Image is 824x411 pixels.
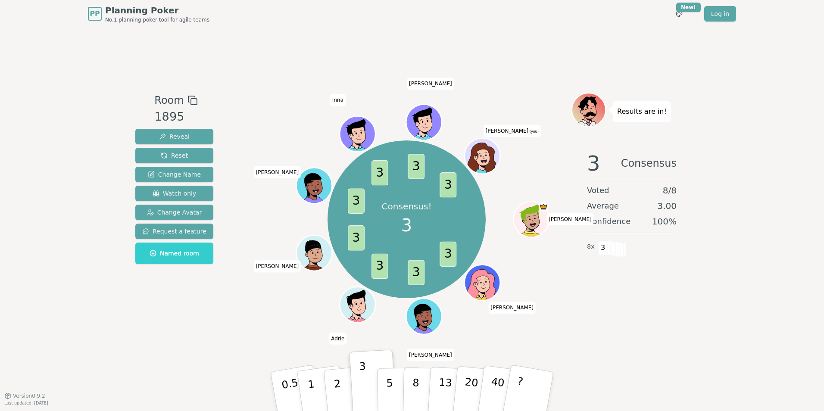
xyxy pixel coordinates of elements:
[135,186,213,201] button: Watch only
[408,260,424,285] span: 3
[154,108,197,126] div: 1895
[539,202,548,212] span: Daniel is the host
[465,139,499,173] button: Click to change your avatar
[371,160,388,185] span: 3
[150,249,199,258] span: Named room
[135,205,213,220] button: Change Avatar
[88,4,209,23] a: PPPlanning PokerNo.1 planning poker tool for agile teams
[440,241,456,266] span: 3
[135,148,213,163] button: Reset
[4,392,45,399] button: Version0.9.2
[135,243,213,264] button: Named room
[676,3,701,12] div: New!
[546,213,594,225] span: Click to change your name
[371,253,388,278] span: 3
[147,208,202,217] span: Change Avatar
[407,78,454,90] span: Click to change your name
[528,130,539,134] span: (you)
[587,200,619,212] span: Average
[135,129,213,144] button: Reveal
[161,151,188,160] span: Reset
[105,16,209,23] span: No.1 planning poker tool for agile teams
[663,184,677,196] span: 8 / 8
[440,172,456,197] span: 3
[587,215,630,227] span: Confidence
[329,333,346,345] span: Click to change your name
[135,224,213,239] button: Request a feature
[587,153,600,174] span: 3
[401,212,412,238] span: 3
[142,227,206,236] span: Request a feature
[598,240,608,255] span: 3
[13,392,45,399] span: Version 0.9.2
[330,94,346,106] span: Click to change your name
[90,9,100,19] span: PP
[488,302,536,314] span: Click to change your name
[253,166,301,178] span: Click to change your name
[359,360,368,407] p: 3
[621,153,677,174] span: Consensus
[159,132,190,141] span: Reveal
[617,106,667,118] p: Results are in!
[587,242,595,252] span: 8 x
[4,401,48,405] span: Last updated: [DATE]
[154,93,184,108] span: Room
[671,6,687,22] button: New!
[348,188,365,213] span: 3
[704,6,736,22] a: Log in
[380,200,433,213] p: Consensus!
[652,215,677,227] span: 100 %
[587,184,609,196] span: Voted
[408,154,424,179] span: 3
[657,200,677,212] span: 3.00
[484,125,541,137] span: Click to change your name
[153,189,197,198] span: Watch only
[148,170,201,179] span: Change Name
[105,4,209,16] span: Planning Poker
[348,225,365,250] span: 3
[135,167,213,182] button: Change Name
[407,349,454,361] span: Click to change your name
[253,260,301,272] span: Click to change your name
